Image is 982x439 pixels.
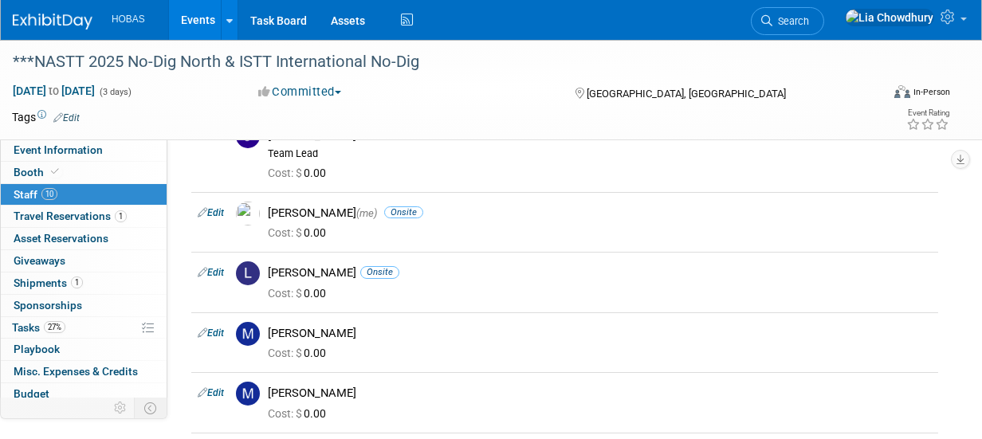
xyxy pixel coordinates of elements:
[41,188,57,200] span: 10
[1,184,167,206] a: Staff10
[1,339,167,360] a: Playbook
[384,206,423,218] span: Onsite
[14,387,49,400] span: Budget
[268,326,932,341] div: [PERSON_NAME]
[814,83,950,107] div: Event Format
[360,266,399,278] span: Onsite
[236,322,260,346] img: M.jpg
[1,361,167,382] a: Misc. Expenses & Credits
[268,226,332,239] span: 0.00
[14,299,82,312] span: Sponsorships
[198,387,224,398] a: Edit
[845,9,934,26] img: Lia Chowdhury
[198,327,224,339] a: Edit
[268,206,932,221] div: [PERSON_NAME]
[268,287,304,300] span: Cost: $
[115,210,127,222] span: 1
[98,87,132,97] span: (3 days)
[13,14,92,29] img: ExhibitDay
[135,398,167,418] td: Toggle Event Tabs
[894,85,910,98] img: Format-Inperson.png
[107,398,135,418] td: Personalize Event Tab Strip
[253,84,348,100] button: Committed
[772,15,809,27] span: Search
[12,109,80,125] td: Tags
[14,343,60,355] span: Playbook
[1,206,167,227] a: Travel Reservations1
[268,287,332,300] span: 0.00
[44,321,65,333] span: 27%
[14,166,62,178] span: Booth
[14,276,83,289] span: Shipments
[268,167,304,179] span: Cost: $
[268,147,932,160] div: Team Lead
[112,14,145,25] span: HOBAS
[198,130,224,141] a: Edit
[356,207,377,219] span: (me)
[268,265,932,280] div: [PERSON_NAME]
[1,295,167,316] a: Sponsorships
[198,267,224,278] a: Edit
[1,162,167,183] a: Booth
[14,232,108,245] span: Asset Reservations
[268,167,332,179] span: 0.00
[198,207,224,218] a: Edit
[268,347,332,359] span: 0.00
[12,321,65,334] span: Tasks
[14,143,103,156] span: Event Information
[236,261,260,285] img: L.jpg
[14,254,65,267] span: Giveaways
[7,48,870,76] div: ***NASTT 2025 No-Dig North & ISTT International No-Dig
[906,109,949,117] div: Event Rating
[268,386,932,401] div: [PERSON_NAME]
[913,86,950,98] div: In-Person
[46,84,61,97] span: to
[14,188,57,201] span: Staff
[268,347,304,359] span: Cost: $
[14,365,138,378] span: Misc. Expenses & Credits
[1,228,167,249] a: Asset Reservations
[268,407,304,420] span: Cost: $
[71,276,83,288] span: 1
[268,407,332,420] span: 0.00
[1,139,167,161] a: Event Information
[14,210,127,222] span: Travel Reservations
[51,167,59,176] i: Booth reservation complete
[751,7,824,35] a: Search
[12,84,96,98] span: [DATE] [DATE]
[1,317,167,339] a: Tasks27%
[268,226,304,239] span: Cost: $
[1,383,167,405] a: Budget
[587,88,786,100] span: [GEOGRAPHIC_DATA], [GEOGRAPHIC_DATA]
[1,272,167,294] a: Shipments1
[1,250,167,272] a: Giveaways
[236,382,260,406] img: M.jpg
[53,112,80,123] a: Edit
